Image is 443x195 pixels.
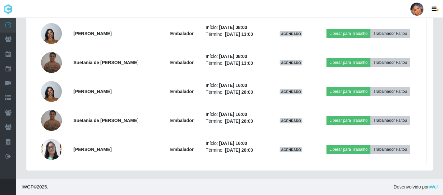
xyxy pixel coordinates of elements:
button: Liberar para Trabalho [326,58,370,67]
button: Liberar para Trabalho [326,87,370,96]
span: AGENDADO [280,118,302,123]
img: CoreUI Logo [3,4,13,14]
button: Trabalhador Faltou [370,116,410,125]
strong: Suetania de [PERSON_NAME] [74,60,139,65]
li: Término: [206,89,268,96]
img: 1695763704328.jpeg [41,20,62,48]
li: Início: [206,140,268,147]
button: Liberar para Trabalho [326,29,370,38]
li: Início: [206,111,268,118]
li: Início: [206,82,268,89]
strong: Embalador [170,31,194,36]
li: Término: [206,31,268,38]
button: Trabalhador Faltou [370,29,410,38]
span: AGENDADO [280,147,302,152]
time: [DATE] 20:00 [225,90,253,95]
time: [DATE] 20:00 [225,118,253,124]
strong: [PERSON_NAME] [74,89,112,94]
span: AGENDADO [280,31,302,36]
img: 1732824869480.jpeg [41,52,62,73]
li: Término: [206,118,268,125]
time: [DATE] 08:00 [219,25,247,30]
time: [DATE] 16:00 [219,83,247,88]
li: Início: [206,24,268,31]
img: 1754686441937.jpeg [41,131,62,168]
button: Trabalhador Faltou [370,58,410,67]
time: [DATE] 16:00 [219,112,247,117]
strong: [PERSON_NAME] [74,31,112,36]
time: [DATE] 13:00 [225,61,253,66]
span: IWOF [21,184,34,189]
span: © 2025 . [21,184,48,190]
button: Liberar para Trabalho [326,145,370,154]
button: Trabalhador Faltou [370,145,410,154]
time: [DATE] 16:00 [219,141,247,146]
strong: [PERSON_NAME] [74,147,112,152]
span: AGENDADO [280,60,302,65]
span: AGENDADO [280,89,302,94]
button: Trabalhador Faltou [370,87,410,96]
a: iWof [429,184,438,189]
strong: Suetania de [PERSON_NAME] [74,118,139,123]
img: 1732824869480.jpeg [41,110,62,131]
time: [DATE] 13:00 [225,32,253,37]
span: Desenvolvido por [394,184,438,190]
time: [DATE] 20:00 [225,147,253,153]
li: Início: [206,53,268,60]
button: Liberar para Trabalho [326,116,370,125]
strong: Embalador [170,118,194,123]
strong: Embalador [170,89,194,94]
li: Término: [206,147,268,154]
time: [DATE] 08:00 [219,54,247,59]
li: Término: [206,60,268,67]
img: 1695763704328.jpeg [41,77,62,105]
strong: Embalador [170,147,194,152]
strong: Embalador [170,60,194,65]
